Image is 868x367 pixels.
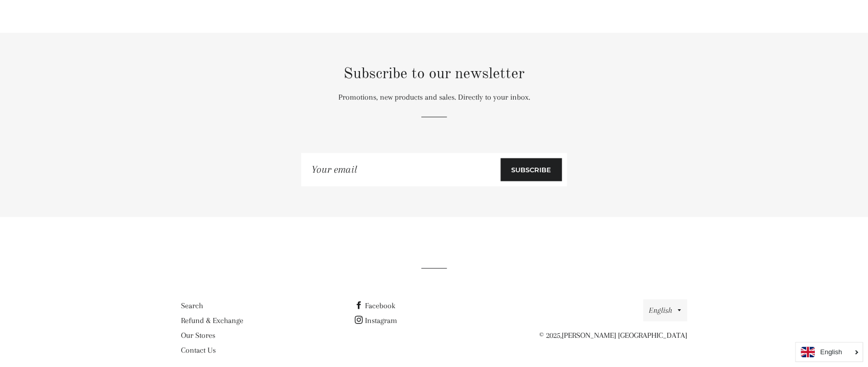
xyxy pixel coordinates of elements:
[562,330,687,339] a: [PERSON_NAME] [GEOGRAPHIC_DATA]
[820,349,842,355] i: English
[181,91,687,104] p: Promotions, new products and sales. Directly to your inbox.
[181,315,243,325] a: Refund & Exchange
[500,158,562,181] button: Subscribe
[801,347,857,357] a: English
[355,301,395,310] a: Facebook
[181,301,203,310] a: Search
[306,158,500,181] input: Your email
[181,330,215,339] a: Our Stores
[529,329,687,341] p: © 2025,
[511,165,551,174] span: Subscribe
[181,63,687,85] h2: Subscribe to our newsletter
[181,345,216,354] a: Contact Us
[643,299,687,321] button: English
[355,315,397,325] a: Instagram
